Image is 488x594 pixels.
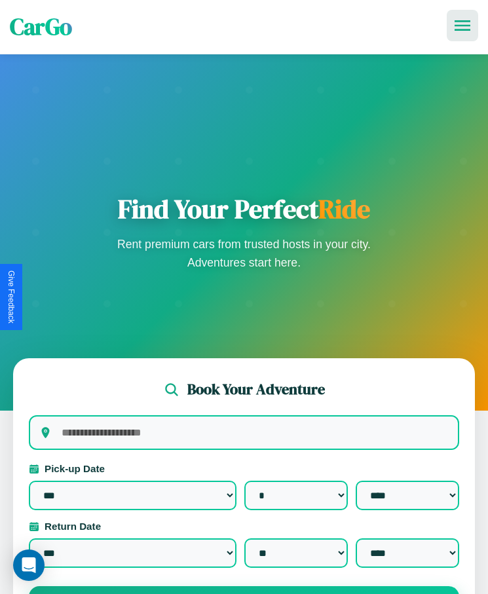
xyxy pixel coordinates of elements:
span: Ride [318,191,370,227]
div: Give Feedback [7,270,16,324]
div: Open Intercom Messenger [13,549,45,581]
span: CarGo [10,11,72,43]
label: Return Date [29,521,459,532]
h2: Book Your Adventure [187,379,325,399]
p: Rent premium cars from trusted hosts in your city. Adventures start here. [113,235,375,272]
label: Pick-up Date [29,463,459,474]
h1: Find Your Perfect [113,193,375,225]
